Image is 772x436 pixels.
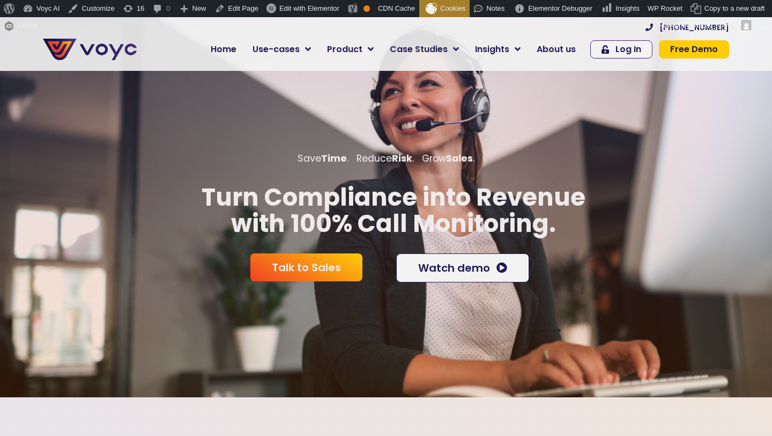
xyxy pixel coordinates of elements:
a: Product [319,39,382,60]
a: Log In [590,40,652,59]
a: Use-cases [244,39,319,60]
span: Use-cases [253,43,300,56]
span: About us [537,43,576,56]
span: Forms [18,17,38,34]
b: Time [321,152,347,165]
span: Free Demo [670,45,718,54]
p: Turn Compliance into Revenue with 100% Call Monitoring. [38,184,749,237]
span: Product [327,43,362,56]
a: Insights [467,39,529,60]
a: Talk to Sales [250,253,362,281]
img: voyc-full-logo [43,39,137,60]
span: Talk to Sales [272,262,341,273]
span: Watch demo [418,263,490,273]
span: Edit with Elementor [279,4,339,12]
a: Home [203,39,244,60]
div: OK [363,5,370,12]
b: Risk [392,152,412,165]
span: [PERSON_NAME] [681,21,738,30]
a: Free Demo [659,40,729,59]
span: Home [211,43,236,56]
a: Watch demo [396,253,529,282]
p: Save . Reduce . Grow . [38,151,734,165]
span: Log In [615,45,641,54]
a: Case Studies [382,39,467,60]
a: [PHONE_NUMBER] [645,24,729,31]
b: Sales [446,152,473,165]
span: Insights [475,43,509,56]
span: Case Studies [390,43,448,56]
a: Howdy, [655,17,755,34]
a: About us [529,39,584,60]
